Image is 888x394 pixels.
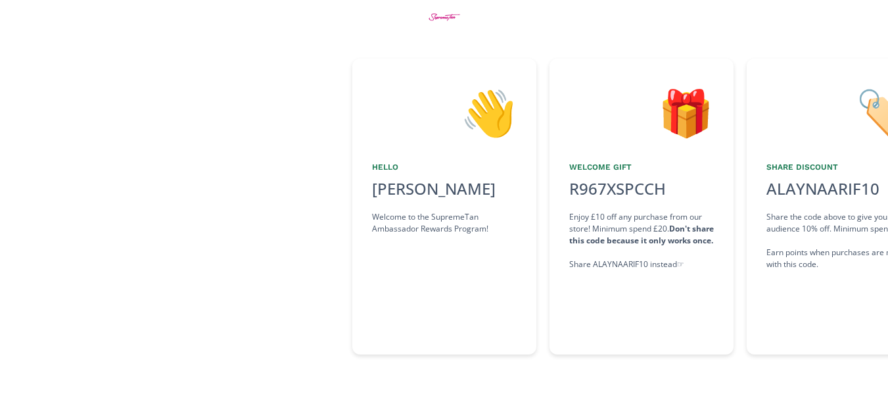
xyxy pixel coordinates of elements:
div: ALAYNAARIF10 [766,177,879,201]
div: Welcome to the SupremeTan Ambassador Rewards Program! [372,211,517,235]
div: R967XSPCCH [561,177,674,201]
div: Welcome Gift [569,161,714,173]
div: Hello [372,161,517,173]
div: [PERSON_NAME] [372,177,517,201]
div: Enjoy £10 off any purchase from our store! Minimum spend £20. Share ALAYNAARIF10 instead ☞ [569,211,714,270]
strong: Don't share this code because it only works once. [569,223,714,246]
div: 🎁 [569,78,714,145]
div: 👋 [372,78,517,145]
